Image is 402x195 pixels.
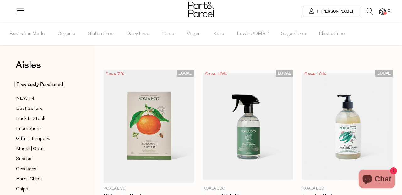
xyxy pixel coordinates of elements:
[57,23,75,45] span: Organic
[16,135,50,143] span: Gifts | Hampers
[162,23,174,45] span: Paleo
[315,9,353,14] span: Hi [PERSON_NAME]
[10,23,45,45] span: Australian Made
[386,8,392,14] span: 0
[375,70,393,77] span: LOCAL
[16,81,73,88] a: Previously Purchased
[203,73,293,180] img: Laundry Stain Spray
[16,135,73,143] a: Gifts | Hampers
[188,2,214,17] img: Part&Parcel
[16,125,73,133] a: Promotions
[16,115,73,123] a: Back In Stock
[16,115,45,123] span: Back In Stock
[203,186,293,192] p: Koala Eco
[16,175,42,183] span: Bars | Chips
[16,145,73,153] a: Muesli | Oats
[16,58,41,72] span: Aisles
[104,186,194,192] p: Koala Eco
[16,105,73,113] a: Best Sellers
[213,23,224,45] span: Keto
[104,70,194,183] img: Dishwasher Powder
[276,70,293,77] span: LOCAL
[88,23,114,45] span: Gluten Free
[319,23,345,45] span: Plastic Free
[16,145,44,153] span: Muesli | Oats
[16,165,36,173] span: Crackers
[357,170,397,190] inbox-online-store-chat: Shopify online store chat
[126,23,149,45] span: Dairy Free
[16,95,34,103] span: NEW IN
[16,95,73,103] a: NEW IN
[302,70,328,79] div: Save 10%
[302,186,393,192] p: Koala Eco
[16,125,42,133] span: Promotions
[16,155,31,163] span: Snacks
[16,186,28,193] span: Chips
[302,73,393,180] img: Laundry Wash
[281,23,306,45] span: Sugar Free
[379,8,386,15] a: 0
[16,175,73,183] a: Bars | Chips
[104,70,126,79] div: Save 7%
[302,6,360,17] a: Hi [PERSON_NAME]
[177,70,194,77] span: LOCAL
[16,60,41,76] a: Aisles
[203,70,229,79] div: Save 10%
[16,155,73,163] a: Snacks
[16,105,43,113] span: Best Sellers
[16,185,73,193] a: Chips
[14,81,65,88] span: Previously Purchased
[187,23,201,45] span: Vegan
[16,165,73,173] a: Crackers
[237,23,269,45] span: Low FODMAP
